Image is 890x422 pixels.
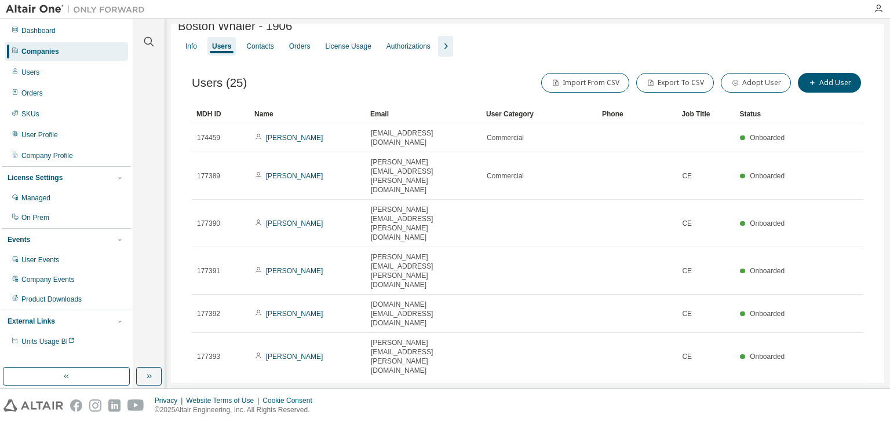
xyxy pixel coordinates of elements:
[750,353,785,361] span: Onboarded
[70,399,82,412] img: facebook.svg
[3,399,63,412] img: altair_logo.svg
[8,173,63,182] div: License Settings
[721,73,791,93] button: Adopt User
[750,267,785,275] span: Onboarded
[371,300,476,328] span: [DOMAIN_NAME][EMAIL_ADDRESS][DOMAIN_NAME]
[266,310,323,318] a: [PERSON_NAME]
[750,310,785,318] span: Onboarded
[21,193,50,203] div: Managed
[185,42,197,51] div: Info
[682,219,692,228] span: CE
[8,317,55,326] div: External Links
[196,105,245,123] div: MDH ID
[682,171,692,181] span: CE
[21,89,43,98] div: Orders
[127,399,144,412] img: youtube.svg
[197,309,220,318] span: 177392
[750,219,785,227] span: Onboarded
[325,42,371,51] div: License Usage
[487,171,524,181] span: Commercial
[21,151,73,160] div: Company Profile
[371,129,476,147] span: [EMAIL_ADDRESS][DOMAIN_NAME]
[266,134,323,142] a: [PERSON_NAME]
[89,399,101,412] img: instagram.svg
[197,133,220,142] span: 174459
[750,134,785,142] span: Onboarded
[602,105,672,123] div: Phone
[155,396,186,405] div: Privacy
[197,219,220,228] span: 177390
[266,172,323,180] a: [PERSON_NAME]
[266,267,323,275] a: [PERSON_NAME]
[192,76,247,90] span: Users (25)
[21,295,82,304] div: Product Downloads
[682,266,692,276] span: CE
[197,352,220,361] span: 177393
[386,42,431,51] div: Authorizations
[266,353,323,361] a: [PERSON_NAME]
[21,26,56,35] div: Dashboard
[371,205,476,242] span: [PERSON_NAME][EMAIL_ADDRESS][PERSON_NAME][DOMAIN_NAME]
[486,105,593,123] div: User Category
[682,309,692,318] span: CE
[6,3,151,15] img: Altair One
[371,252,476,289] span: [PERSON_NAME][EMAIL_ADDRESS][PERSON_NAME][DOMAIN_NAME]
[798,73,861,93] button: Add User
[289,42,311,51] div: Orders
[21,68,39,77] div: Users
[212,42,231,51] div: Users
[636,73,714,93] button: Export To CSV
[178,20,292,33] span: Boston Whaler - 1906
[21,213,49,222] div: On Prem
[197,171,220,181] span: 177389
[155,405,319,415] p: © 2025 Altair Engineering, Inc. All Rights Reserved.
[186,396,262,405] div: Website Terms of Use
[266,219,323,227] a: [PERSON_NAME]
[197,266,220,276] span: 177391
[370,105,477,123] div: Email
[21,109,39,119] div: SKUs
[8,235,30,244] div: Events
[682,352,692,361] span: CE
[21,275,74,284] div: Company Events
[21,255,59,265] div: User Events
[108,399,121,412] img: linkedin.svg
[254,105,361,123] div: Name
[371,338,476,375] span: [PERSON_NAME][EMAIL_ADDRESS][PERSON_NAME][DOMAIN_NAME]
[541,73,629,93] button: Import From CSV
[21,47,59,56] div: Companies
[21,337,75,346] span: Units Usage BI
[246,42,273,51] div: Contacts
[371,157,476,195] span: [PERSON_NAME][EMAIL_ADDRESS][PERSON_NAME][DOMAIN_NAME]
[681,105,730,123] div: Job Title
[739,105,788,123] div: Status
[750,172,785,180] span: Onboarded
[21,130,58,140] div: User Profile
[487,133,524,142] span: Commercial
[262,396,319,405] div: Cookie Consent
